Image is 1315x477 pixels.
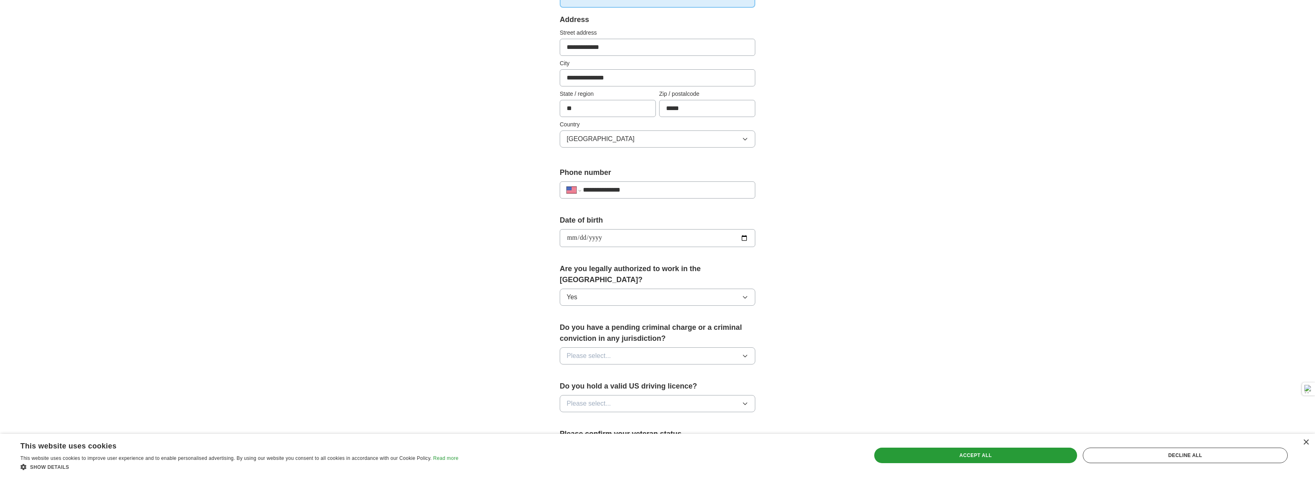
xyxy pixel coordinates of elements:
label: Do you have a pending criminal charge or a criminal conviction in any jurisdiction? [560,322,755,344]
div: Decline all [1083,448,1288,463]
span: Please select... [567,399,611,409]
label: Are you legally authorized to work in the [GEOGRAPHIC_DATA]? [560,263,755,285]
label: City [560,59,755,68]
button: Yes [560,289,755,306]
button: Please select... [560,347,755,364]
div: Close [1303,439,1309,446]
label: Please confirm your veteran status [560,428,755,439]
a: Read more, opens a new window [433,455,458,461]
label: State / region [560,90,656,98]
span: This website uses cookies to improve user experience and to enable personalised advertising. By u... [20,455,432,461]
label: Phone number [560,167,755,178]
label: Street address [560,29,755,37]
label: Date of birth [560,215,755,226]
span: Please select... [567,351,611,361]
button: [GEOGRAPHIC_DATA] [560,130,755,148]
label: Zip / postalcode [659,90,755,98]
span: Yes [567,292,577,302]
div: Accept all [874,448,1077,463]
span: [GEOGRAPHIC_DATA] [567,134,635,144]
label: Country [560,120,755,129]
button: Please select... [560,395,755,412]
span: Show details [30,464,69,470]
div: This website uses cookies [20,439,438,451]
div: Address [560,14,755,25]
label: Do you hold a valid US driving licence? [560,381,755,392]
div: Show details [20,463,458,471]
